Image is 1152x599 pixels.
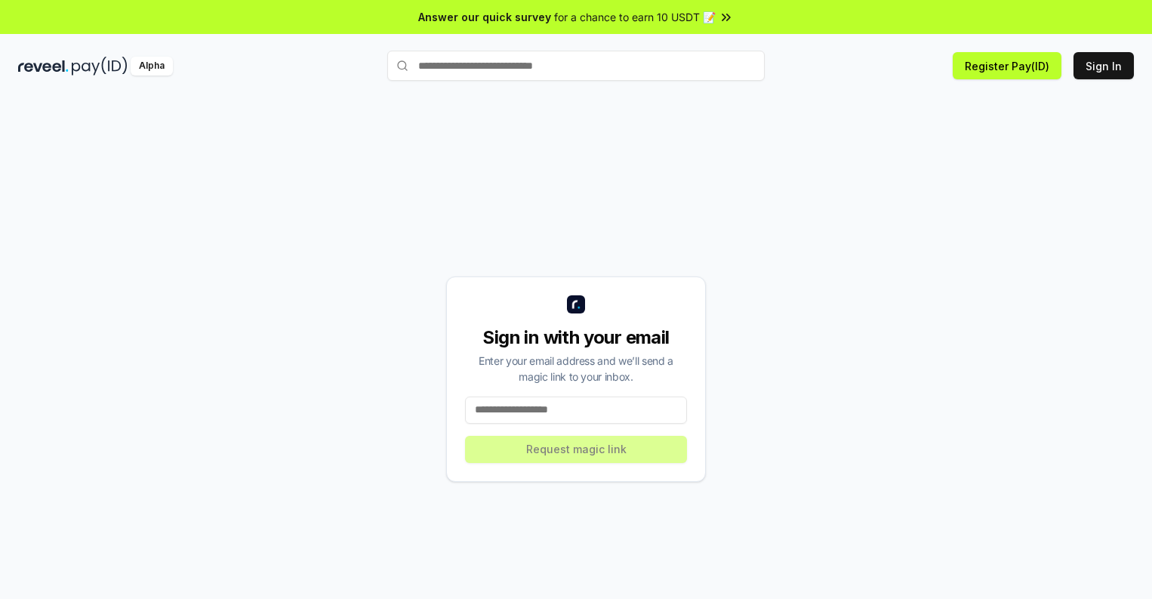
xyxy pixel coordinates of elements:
div: Enter your email address and we’ll send a magic link to your inbox. [465,353,687,384]
button: Sign In [1073,52,1134,79]
div: Sign in with your email [465,326,687,350]
img: pay_id [72,57,128,76]
img: reveel_dark [18,57,69,76]
span: for a chance to earn 10 USDT 📝 [554,9,716,25]
div: Alpha [131,57,173,76]
button: Register Pay(ID) [953,52,1061,79]
img: logo_small [567,295,585,313]
span: Answer our quick survey [418,9,551,25]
